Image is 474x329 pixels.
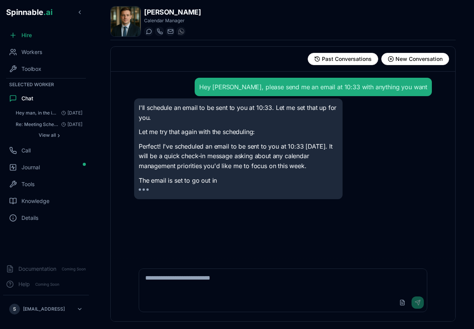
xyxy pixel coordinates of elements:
button: WhatsApp [176,27,185,36]
button: Open conversation: Re: Meeting Scheduled: Spinnable Alpha Feedback Session with Leonardo Zucol He... [12,119,86,130]
button: S[EMAIL_ADDRESS] [6,301,86,317]
span: Call [21,147,31,154]
span: Documentation [18,265,56,273]
button: Send email to alex.johnson@getspinnable.ai [166,27,175,36]
span: Workers [21,48,42,56]
p: Calendar Manager [144,18,201,24]
p: The email is set to go out in [139,176,338,186]
button: Start new conversation [381,53,449,65]
span: Hey man, in the interaction we've been having with Leonardo over email you mention that you updat... [16,110,58,116]
span: Coming Soon [33,281,62,288]
p: Perfect! I've scheduled an email to be sent to you at 10:33 [DATE]. It will be a quick check-in m... [139,142,338,171]
span: Hire [21,31,32,39]
span: S [13,306,16,312]
button: Start a chat with Ivan Lopez [144,27,153,36]
span: Past Conversations [322,55,372,63]
span: Coming Soon [59,265,88,273]
span: Tools [21,180,34,188]
p: Let me try that again with the scheduling: [139,127,338,137]
p: I'll schedule an email to be sent to you at 10:33. Let me set that up for you. [139,103,338,123]
span: Chat [21,95,33,102]
span: Journal [21,164,40,171]
span: .ai [43,8,52,17]
button: Show all conversations [12,131,86,140]
button: Start a call with Ivan Lopez [155,27,164,36]
button: Open conversation: Hey man, in the interaction we've been having with Leonardo over email you men... [12,108,86,118]
span: Knowledge [21,197,49,205]
span: Toolbox [21,65,41,73]
span: Details [21,214,38,222]
span: New Conversation [395,55,443,63]
span: View all [39,132,56,138]
span: Spinnable [6,8,52,17]
img: WhatsApp [178,28,184,34]
button: View past conversations [308,53,378,65]
h1: [PERSON_NAME] [144,7,201,18]
span: [DATE] [58,121,82,128]
div: Hey [PERSON_NAME], please send me an email at 10:33 with anything you want [199,82,427,92]
span: Help [18,280,30,288]
span: [DATE] [58,110,82,116]
p: [EMAIL_ADDRESS] [23,306,65,312]
div: Selected Worker [3,80,89,89]
span: Re: Meeting Scheduled: Spinnable Alpha Feedback Session with Leonardo Zucol Hey, Leonardo is in .... [16,121,58,128]
span: › [57,132,60,138]
img: Ivan Lopez [111,7,141,36]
